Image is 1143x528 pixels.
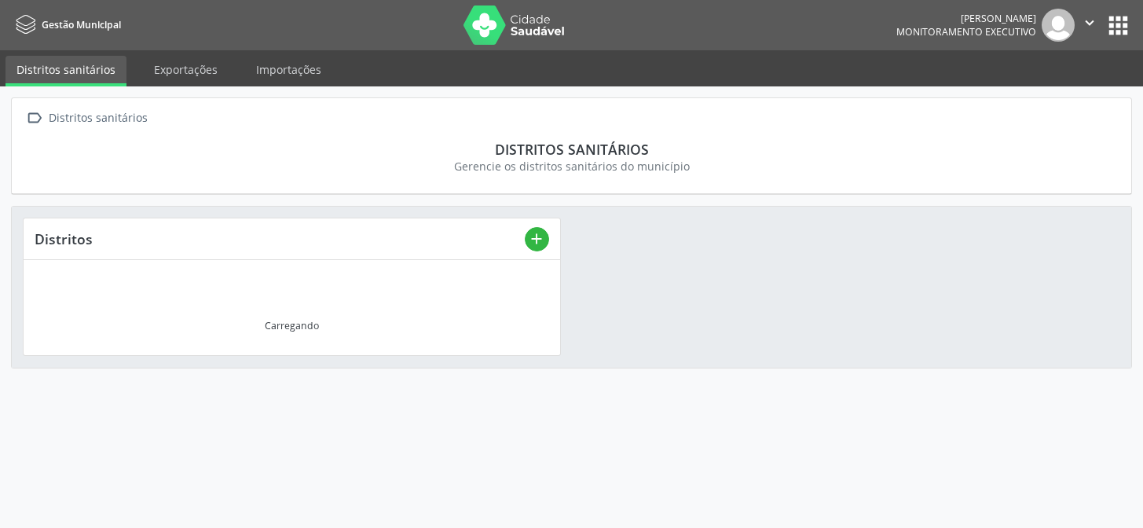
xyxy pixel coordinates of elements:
button: add [525,227,549,251]
div: Carregando [265,319,319,332]
a: Distritos sanitários [5,56,126,86]
div: Distritos sanitários [34,141,1109,158]
button: apps [1105,12,1132,39]
i:  [1081,14,1098,31]
i: add [528,230,545,247]
div: [PERSON_NAME] [896,12,1036,25]
i:  [23,107,46,130]
span: Monitoramento Executivo [896,25,1036,38]
a: Gestão Municipal [11,12,121,38]
div: Gerencie os distritos sanitários do município [34,158,1109,174]
a: Importações [245,56,332,83]
img: img [1042,9,1075,42]
div: Distritos sanitários [46,107,150,130]
div: Distritos [35,230,525,247]
span: Gestão Municipal [42,18,121,31]
a: Exportações [143,56,229,83]
button:  [1075,9,1105,42]
a:  Distritos sanitários [23,107,150,130]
